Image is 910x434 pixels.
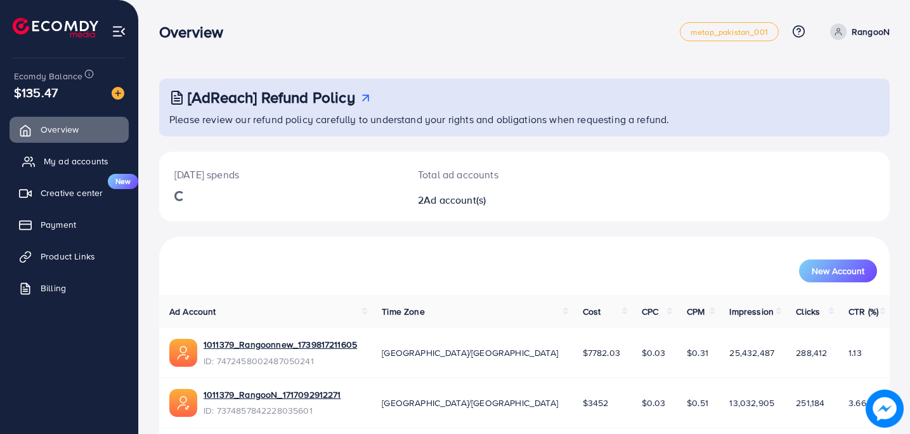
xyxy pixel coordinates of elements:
[14,70,82,82] span: Ecomdy Balance
[825,23,890,40] a: RangooN
[14,83,58,102] span: $135.47
[169,339,197,367] img: ic-ads-acc.e4c84228.svg
[159,23,233,41] h3: Overview
[642,305,658,318] span: CPC
[382,305,424,318] span: Time Zone
[424,193,486,207] span: Ad account(s)
[204,355,357,367] span: ID: 7472458002487050241
[691,28,768,36] span: metap_pakistan_001
[382,397,558,409] span: [GEOGRAPHIC_DATA]/[GEOGRAPHIC_DATA]
[812,266,864,275] span: New Account
[729,397,774,409] span: 13,032,905
[687,346,708,359] span: $0.31
[44,155,108,168] span: My ad accounts
[10,212,129,237] a: Payment
[41,187,103,199] span: Creative center
[583,346,620,359] span: $7782.03
[852,24,890,39] p: RangooN
[799,260,877,282] button: New Account
[848,305,878,318] span: CTR (%)
[583,397,609,409] span: $3452
[680,22,779,41] a: metap_pakistan_001
[796,397,824,409] span: 251,184
[10,180,129,206] a: Creative centerNew
[10,244,129,269] a: Product Links
[418,194,570,206] h2: 2
[10,117,129,142] a: Overview
[41,250,95,263] span: Product Links
[796,305,820,318] span: Clicks
[204,388,341,401] a: 1011379_RangooN_1717092912271
[687,305,705,318] span: CPM
[112,87,124,100] img: image
[418,167,570,182] p: Total ad accounts
[169,112,882,127] p: Please review our refund policy carefully to understand your rights and obligations when requesti...
[204,338,357,351] a: 1011379_Rangoonnew_1739817211605
[169,389,197,417] img: ic-ads-acc.e4c84228.svg
[204,404,341,417] span: ID: 7374857842228035601
[866,390,904,428] img: image
[729,305,774,318] span: Impression
[583,305,601,318] span: Cost
[848,397,866,409] span: 3.66
[188,88,355,107] h3: [AdReach] Refund Policy
[382,346,558,359] span: [GEOGRAPHIC_DATA]/[GEOGRAPHIC_DATA]
[848,346,862,359] span: 1.13
[10,148,129,174] a: My ad accounts
[174,167,387,182] p: [DATE] spends
[642,346,666,359] span: $0.03
[687,397,708,409] span: $0.51
[41,123,79,136] span: Overview
[10,275,129,301] a: Billing
[108,174,138,189] span: New
[642,397,666,409] span: $0.03
[41,218,76,231] span: Payment
[112,24,126,39] img: menu
[729,346,774,359] span: 25,432,487
[796,346,827,359] span: 288,412
[13,18,98,37] img: logo
[169,305,216,318] span: Ad Account
[41,282,66,294] span: Billing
